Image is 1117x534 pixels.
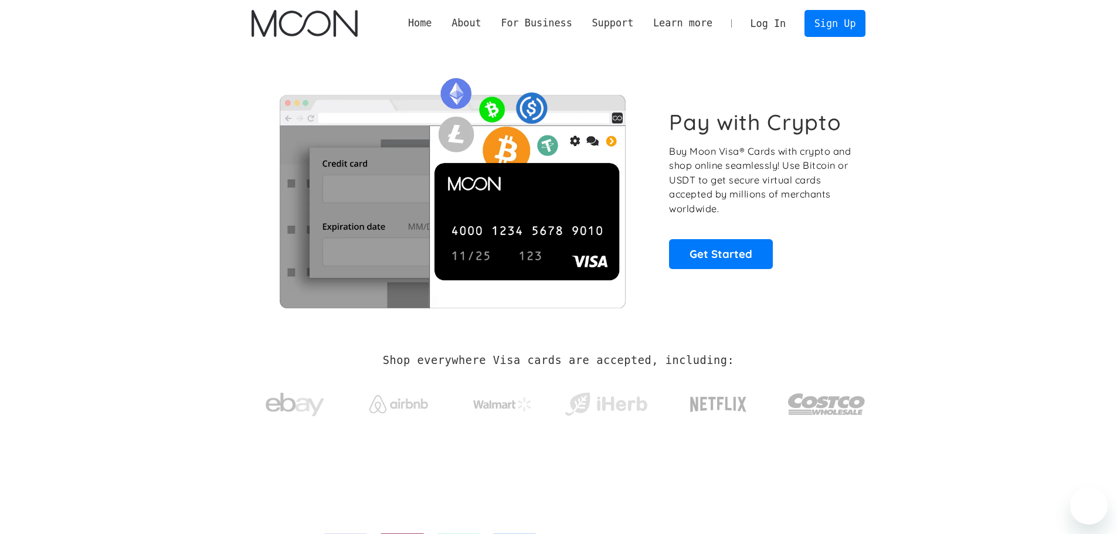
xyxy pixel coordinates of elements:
iframe: Button to launch messaging window [1070,487,1108,525]
div: Support [592,16,633,30]
img: Netflix [689,390,748,419]
a: Log In [741,11,796,36]
a: Sign Up [804,10,865,36]
h1: Pay with Crypto [669,109,841,135]
img: Airbnb [369,395,428,413]
a: Netflix [666,378,771,425]
div: Support [582,16,643,30]
div: For Business [501,16,572,30]
img: ebay [266,386,324,423]
div: Learn more [643,16,722,30]
h2: Shop everywhere Visa cards are accepted, including: [383,354,734,367]
img: Costco [787,382,866,426]
img: Walmart [473,397,532,411]
a: Walmart [459,386,546,417]
a: ebay [252,375,339,429]
div: About [451,16,481,30]
a: Costco [787,370,866,432]
a: home [252,10,358,37]
a: iHerb [562,377,650,426]
p: Buy Moon Visa® Cards with crypto and shop online seamlessly! Use Bitcoin or USDT to get secure vi... [669,144,853,216]
div: Learn more [653,16,712,30]
a: Get Started [669,239,773,268]
img: Moon Cards let you spend your crypto anywhere Visa is accepted. [252,70,653,308]
a: Airbnb [355,383,442,419]
img: Moon Logo [252,10,358,37]
div: For Business [491,16,582,30]
div: About [442,16,491,30]
img: iHerb [562,389,650,420]
a: Home [398,16,442,30]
